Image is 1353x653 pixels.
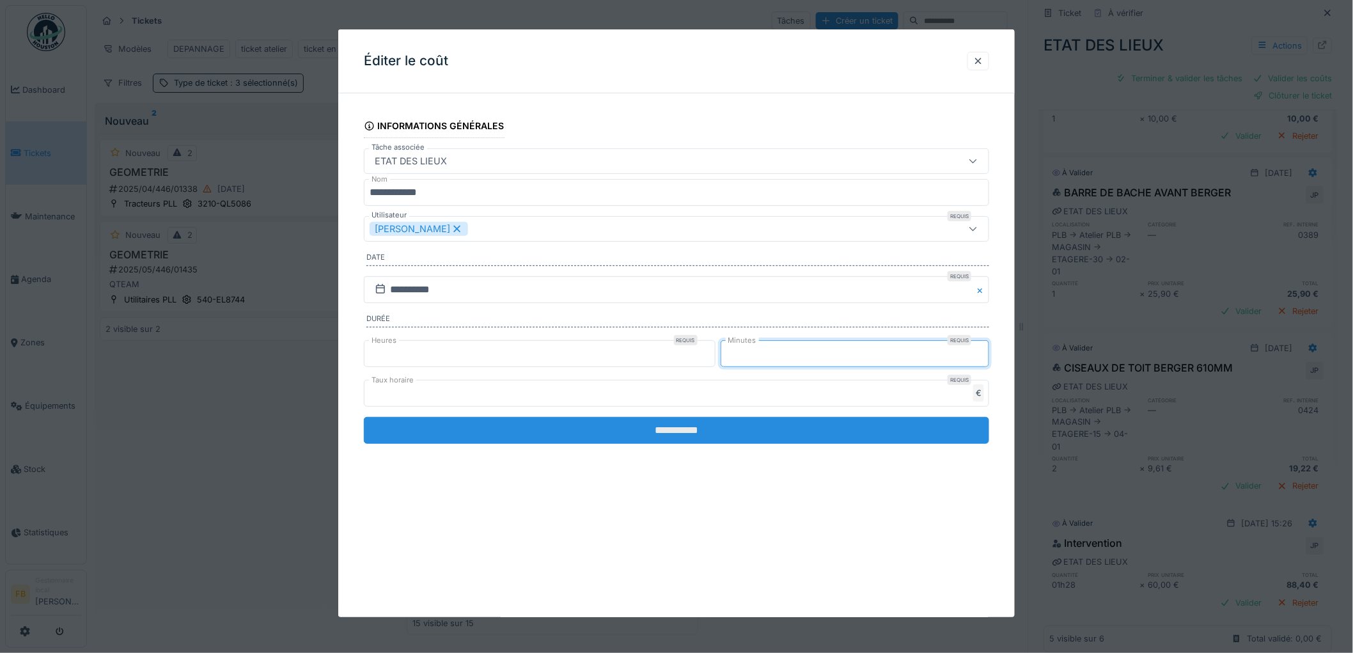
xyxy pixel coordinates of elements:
[369,375,416,386] label: Taux horaire
[975,276,989,303] button: Close
[973,384,984,402] div: €
[366,313,989,327] label: Durée
[366,252,989,266] label: Date
[948,335,971,345] div: Requis
[369,142,427,153] label: Tâche associée
[948,211,971,221] div: Requis
[364,53,448,69] h3: Éditer le coût
[674,335,698,345] div: Requis
[369,335,399,346] label: Heures
[948,375,971,385] div: Requis
[948,271,971,281] div: Requis
[369,174,390,185] label: Nom
[726,335,759,346] label: Minutes
[369,210,409,221] label: Utilisateur
[370,154,452,168] div: ETAT DES LIEUX
[364,116,504,138] div: Informations générales
[370,222,468,236] div: [PERSON_NAME]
